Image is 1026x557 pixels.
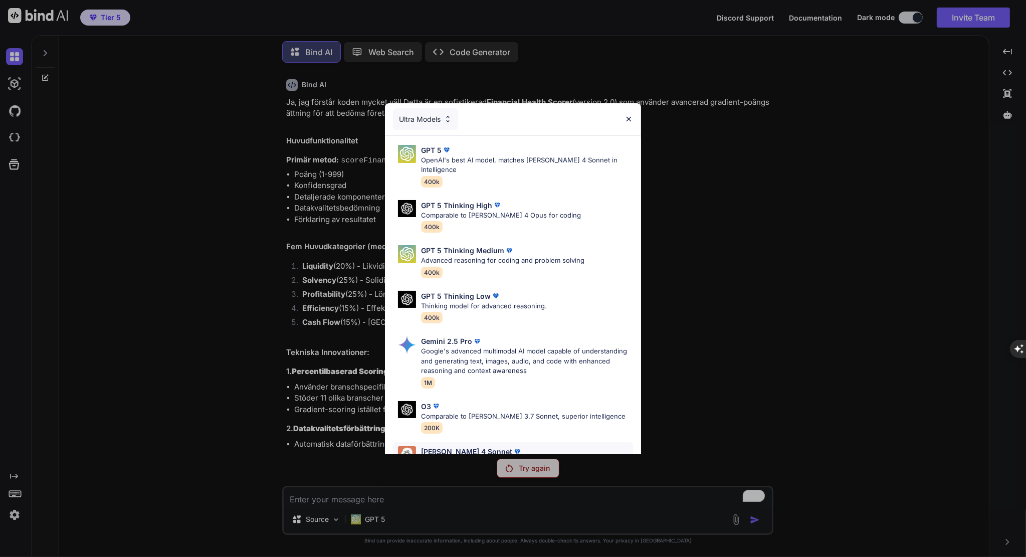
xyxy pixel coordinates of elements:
span: 400k [421,176,443,188]
img: Pick Models [398,291,416,308]
p: Advanced reasoning for coding and problem solving [421,256,584,266]
span: 1M [421,377,435,389]
img: premium [442,145,452,155]
span: 400k [421,221,443,233]
p: Thinking model for advanced reasoning. [421,301,547,311]
p: [PERSON_NAME] 4 Sonnet [421,446,512,457]
img: Pick Models [398,145,416,163]
img: close [625,115,633,123]
p: Comparable to [PERSON_NAME] 3.7 Sonnet, superior intelligence [421,412,626,422]
img: premium [512,447,522,457]
img: Pick Models [398,401,416,419]
span: 400k [421,267,443,278]
p: Google's advanced multimodal AI model capable of understanding and generating text, images, audio... [421,346,634,376]
p: Gemini 2.5 Pro [421,336,472,346]
span: 400k [421,312,443,323]
img: premium [492,200,502,210]
img: Pick Models [398,245,416,263]
img: Pick Models [398,446,416,464]
img: Pick Models [398,200,416,218]
p: GPT 5 Thinking High [421,200,492,211]
img: Pick Models [444,115,452,123]
img: premium [431,401,441,411]
p: GPT 5 [421,145,442,155]
div: Ultra Models [393,108,458,130]
img: premium [504,246,514,256]
p: GPT 5 Thinking Medium [421,245,504,256]
p: Comparable to [PERSON_NAME] 4 Opus for coding [421,211,581,221]
p: GPT 5 Thinking Low [421,291,491,301]
img: premium [472,336,482,346]
img: premium [491,291,501,301]
img: Pick Models [398,336,416,354]
p: OpenAI's best AI model, matches [PERSON_NAME] 4 Sonnet in Intelligence [421,155,634,175]
span: 200K [421,422,443,434]
p: O3 [421,401,431,412]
